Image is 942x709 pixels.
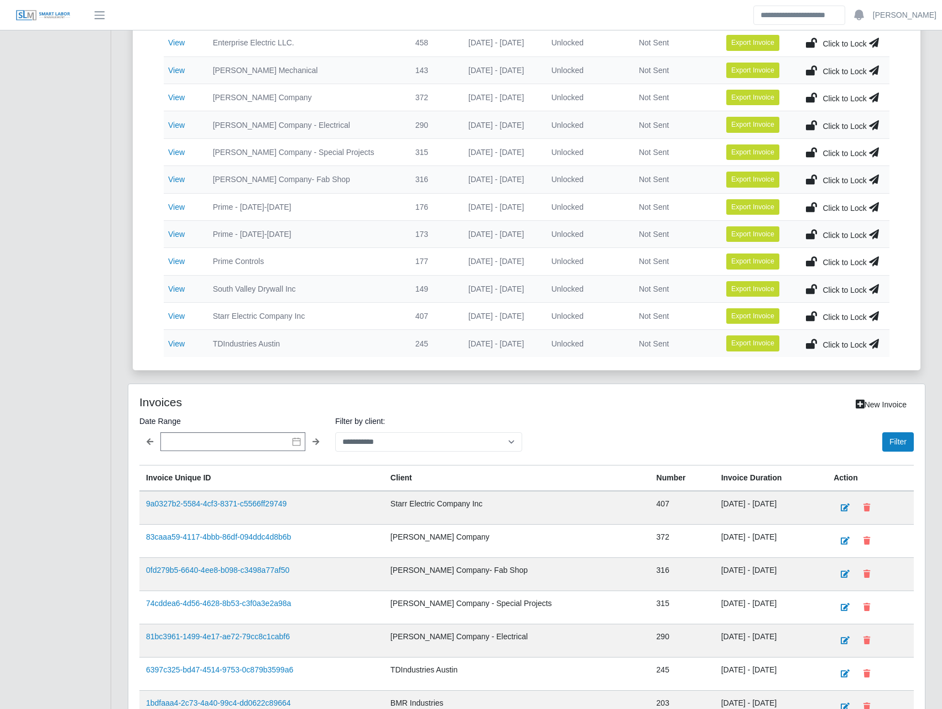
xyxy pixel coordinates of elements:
[650,557,715,591] td: 316
[139,465,384,491] th: Invoice Unique ID
[460,330,543,357] td: [DATE] - [DATE]
[407,56,460,84] td: 143
[726,335,779,351] button: Export Invoice
[407,84,460,111] td: 372
[543,111,630,138] td: Unlocked
[168,257,185,266] a: View
[650,524,715,557] td: 372
[726,308,779,324] button: Export Invoice
[726,281,779,297] button: Export Invoice
[407,138,460,165] td: 315
[146,665,293,674] a: 6397c325-bd47-4514-9753-0c879b3599a6
[384,524,650,557] td: [PERSON_NAME] Company
[823,39,866,48] span: Click to Lock
[823,286,866,294] span: Click to Lock
[543,220,630,247] td: Unlocked
[715,557,827,591] td: [DATE] - [DATE]
[849,395,914,415] a: New Invoice
[715,657,827,690] td: [DATE] - [DATE]
[204,166,407,193] td: [PERSON_NAME] Company- Fab Shop
[823,176,866,185] span: Click to Lock
[204,56,407,84] td: [PERSON_NAME] Mechanical
[650,491,715,525] td: 407
[827,465,914,491] th: Action
[823,258,866,267] span: Click to Lock
[823,231,866,240] span: Click to Lock
[543,303,630,330] td: Unlocked
[168,312,185,320] a: View
[650,465,715,491] th: Number
[543,138,630,165] td: Unlocked
[823,67,866,76] span: Click to Lock
[630,248,717,275] td: Not Sent
[630,193,717,220] td: Not Sent
[168,339,185,348] a: View
[204,275,407,302] td: South Valley Drywall Inc
[823,122,866,131] span: Click to Lock
[384,591,650,624] td: [PERSON_NAME] Company - Special Projects
[168,66,185,75] a: View
[630,56,717,84] td: Not Sent
[384,624,650,657] td: [PERSON_NAME] Company - Electrical
[650,591,715,624] td: 315
[146,566,289,575] a: 0fd279b5-6640-4ee8-b098-c3498a77af50
[460,166,543,193] td: [DATE] - [DATE]
[823,94,866,103] span: Click to Lock
[543,56,630,84] td: Unlocked
[630,138,717,165] td: Not Sent
[168,230,185,239] a: View
[407,275,460,302] td: 149
[168,148,185,157] a: View
[204,29,407,56] td: Enterprise Electric LLC.
[715,524,827,557] td: [DATE] - [DATE]
[146,632,290,641] a: 81bc3961-1499-4e17-ae72-79cc8c1cabf6
[460,248,543,275] td: [DATE] - [DATE]
[715,624,827,657] td: [DATE] - [DATE]
[715,491,827,525] td: [DATE] - [DATE]
[726,253,779,269] button: Export Invoice
[630,330,717,357] td: Not Sent
[650,624,715,657] td: 290
[407,166,460,193] td: 316
[204,248,407,275] td: Prime Controls
[726,117,779,132] button: Export Invoice
[204,138,407,165] td: [PERSON_NAME] Company - Special Projects
[168,38,185,47] a: View
[168,93,185,102] a: View
[630,29,717,56] td: Not Sent
[460,193,543,220] td: [DATE] - [DATE]
[726,90,779,105] button: Export Invoice
[630,303,717,330] td: Not Sent
[726,63,779,78] button: Export Invoice
[407,193,460,220] td: 176
[543,275,630,302] td: Unlocked
[460,111,543,138] td: [DATE] - [DATE]
[407,303,460,330] td: 407
[753,6,845,25] input: Search
[460,220,543,247] td: [DATE] - [DATE]
[726,199,779,215] button: Export Invoice
[630,111,717,138] td: Not Sent
[146,698,291,707] a: 1bdfaaa4-2c73-4a40-99c4-dd0622c89664
[460,29,543,56] td: [DATE] - [DATE]
[204,303,407,330] td: Starr Electric Company Inc
[204,84,407,111] td: [PERSON_NAME] Company
[168,175,185,184] a: View
[139,415,326,428] label: Date Range
[146,532,291,541] a: 83caaa59-4117-4bbb-86df-094ddc4d8b6b
[168,284,185,293] a: View
[823,313,866,322] span: Click to Lock
[823,340,866,349] span: Click to Lock
[204,111,407,138] td: [PERSON_NAME] Company - Electrical
[139,395,452,409] h4: Invoices
[543,29,630,56] td: Unlocked
[407,220,460,247] td: 173
[543,166,630,193] td: Unlocked
[15,9,71,22] img: SLM Logo
[650,657,715,690] td: 245
[204,193,407,220] td: Prime - [DATE]-[DATE]
[168,203,185,211] a: View
[543,193,630,220] td: Unlocked
[335,415,522,428] label: Filter by client:
[823,149,866,158] span: Click to Lock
